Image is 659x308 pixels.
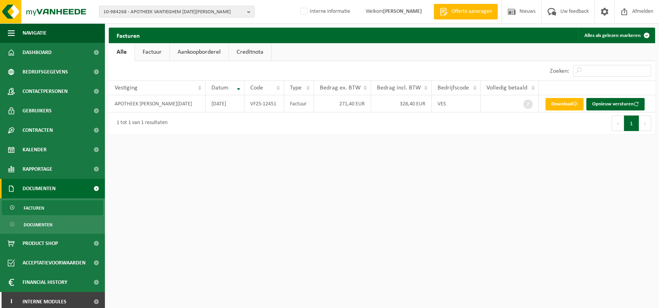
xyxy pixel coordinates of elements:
a: Documenten [2,217,103,232]
td: 271,40 EUR [314,95,371,112]
h2: Facturen [109,28,148,43]
button: Opnieuw versturen [586,98,645,110]
span: Bedrag ex. BTW [320,85,361,91]
td: 328,40 EUR [371,95,432,112]
a: Creditnota [229,43,271,61]
td: [DATE] [206,95,244,112]
span: Facturen [24,201,44,215]
span: Volledig betaald [486,85,527,91]
label: Interne informatie [299,6,350,17]
button: Previous [612,115,624,131]
span: Rapportage [23,159,52,179]
td: VF25-12451 [244,95,284,112]
span: Bedrijfsgegevens [23,62,68,82]
button: Alles als gelezen markeren [578,28,654,43]
td: APOTHEEK [PERSON_NAME][DATE] [109,95,206,112]
button: Next [639,115,651,131]
span: Datum [211,85,228,91]
span: Navigatie [23,23,47,43]
span: Gebruikers [23,101,52,121]
span: 10-984268 - APOTHEEK VANTIEGHEM [DATE][PERSON_NAME] [103,6,244,18]
span: Bedrijfscode [438,85,469,91]
span: Product Shop [23,234,58,253]
span: Financial History [23,273,67,292]
span: Bedrag incl. BTW [377,85,421,91]
a: Download [546,98,584,110]
a: Facturen [2,200,103,215]
a: Aankoopborderel [170,43,228,61]
td: VES [432,95,481,112]
span: Contactpersonen [23,82,68,101]
button: 1 [624,115,639,131]
span: Contracten [23,121,53,140]
a: Offerte aanvragen [434,4,498,19]
span: Code [250,85,263,91]
td: Factuur [284,95,314,112]
button: 10-984268 - APOTHEEK VANTIEGHEM [DATE][PERSON_NAME] [99,6,255,17]
span: Kalender [23,140,47,159]
span: Offerte aanvragen [450,8,494,16]
span: Documenten [23,179,56,198]
div: 1 tot 1 van 1 resultaten [113,116,167,130]
span: Type [290,85,302,91]
span: Dashboard [23,43,52,62]
span: Acceptatievoorwaarden [23,253,85,273]
strong: [PERSON_NAME] [383,9,422,14]
span: Documenten [24,217,52,232]
a: Alle [109,43,134,61]
a: Factuur [135,43,169,61]
label: Zoeken: [550,68,569,74]
span: Vestiging [115,85,138,91]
